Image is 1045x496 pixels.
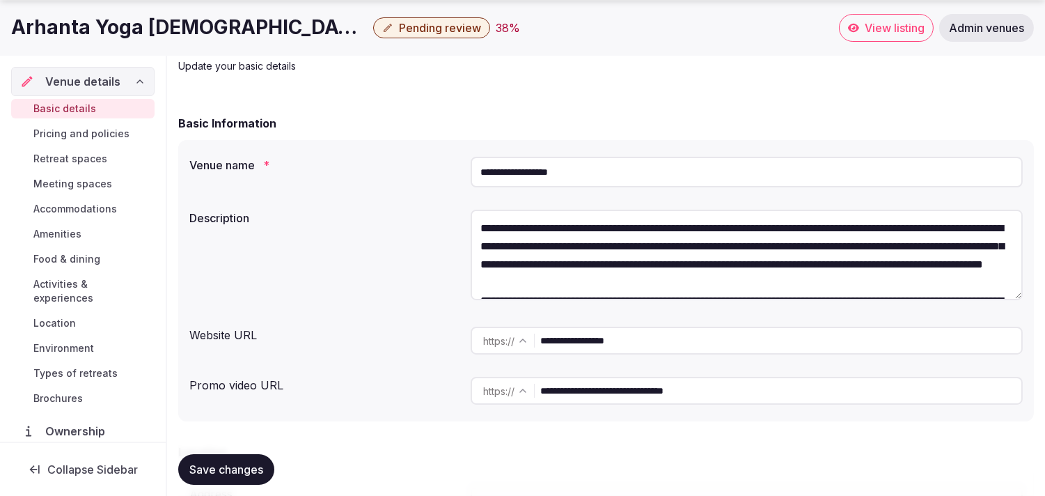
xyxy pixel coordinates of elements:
div: Promo video URL [189,371,459,394]
a: Meeting spaces [11,174,155,194]
span: Ownership [45,423,111,440]
label: Description [189,212,459,224]
span: Admin venues [949,21,1024,35]
a: Activities & experiences [11,274,155,308]
a: Types of retreats [11,364,155,383]
a: Location [11,313,155,333]
a: Food & dining [11,249,155,269]
span: Pending review [399,21,481,35]
span: Environment [33,341,94,355]
a: Accommodations [11,199,155,219]
a: Environment [11,339,155,358]
a: Retreat spaces [11,149,155,169]
span: Activities & experiences [33,277,149,305]
span: View listing [865,21,925,35]
a: Brochures [11,389,155,408]
span: Food & dining [33,252,100,266]
button: Pending review [373,17,490,38]
span: Types of retreats [33,366,118,380]
a: Ownership [11,417,155,446]
div: 38 % [496,20,520,36]
button: Collapse Sidebar [11,454,155,485]
a: Pricing and policies [11,124,155,144]
span: Meeting spaces [33,177,112,191]
span: Amenities [33,227,81,241]
span: Location [33,316,76,330]
span: Pricing and policies [33,127,129,141]
span: Venue details [45,73,120,90]
a: Admin venues [939,14,1034,42]
span: Brochures [33,392,83,405]
span: Collapse Sidebar [47,463,138,476]
button: 38% [496,20,520,36]
span: Basic details [33,102,96,116]
span: Retreat spaces [33,152,107,166]
p: Update your basic details [178,59,646,73]
div: Website URL [189,321,459,343]
span: Accommodations [33,202,117,216]
a: Amenities [11,224,155,244]
h2: Basic Information [178,115,276,132]
h1: Arhanta Yoga [DEMOGRAPHIC_DATA] [11,14,368,41]
a: Basic details [11,99,155,118]
button: Save changes [178,454,274,485]
a: View listing [839,14,934,42]
span: Save changes [189,463,263,476]
label: Venue name [189,160,459,171]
